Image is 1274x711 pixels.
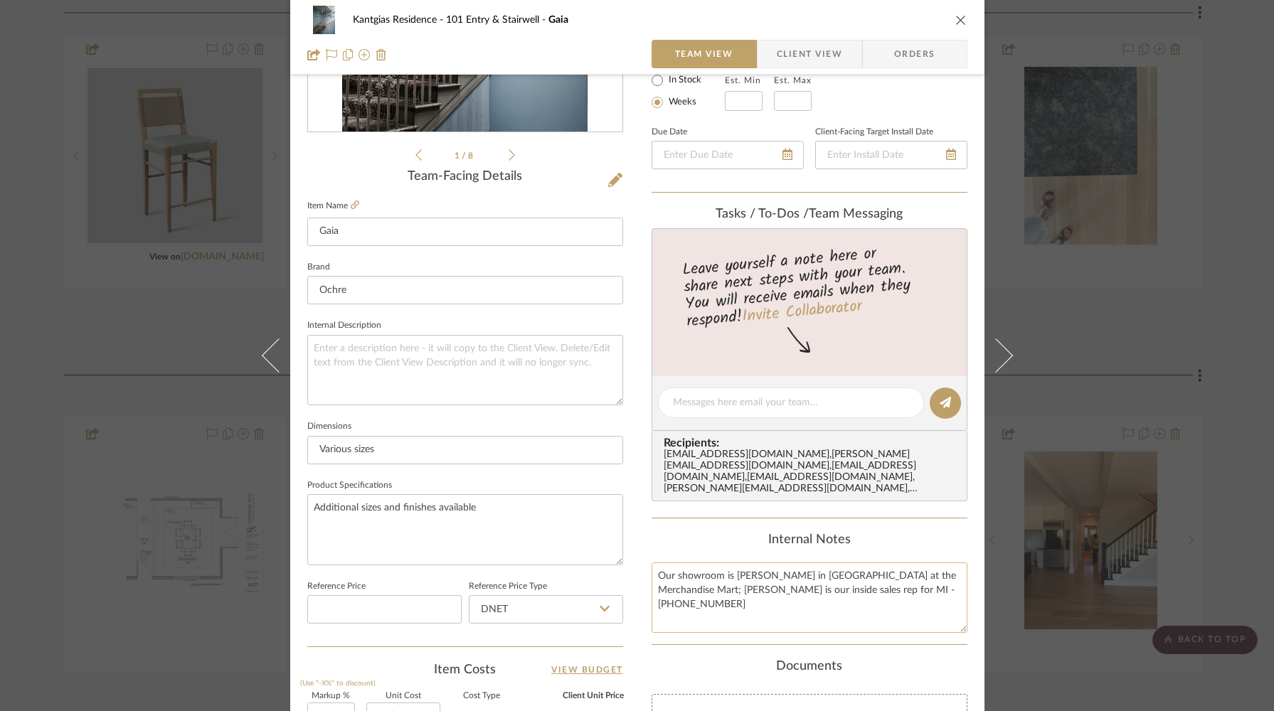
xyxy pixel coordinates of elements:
[675,40,733,68] span: Team View
[652,129,687,136] label: Due Date
[452,693,512,700] label: Cost Type
[652,141,804,169] input: Enter Due Date
[725,75,761,85] label: Est. Min
[307,200,359,212] label: Item Name
[366,693,440,700] label: Unit Cost
[815,129,933,136] label: Client-Facing Target Install Date
[652,533,967,548] div: Internal Notes
[307,693,355,700] label: Markup %
[548,15,568,25] span: Gaia
[777,40,842,68] span: Client View
[524,693,624,700] label: Client Unit Price
[307,169,623,185] div: Team-Facing Details
[740,294,862,330] a: Invite Collaborator
[774,75,812,85] label: Est. Max
[307,482,392,489] label: Product Specifications
[652,207,967,223] div: team Messaging
[307,264,330,271] label: Brand
[446,15,548,25] span: 101 Entry & Stairwell
[307,276,623,304] input: Enter Brand
[649,238,969,333] div: Leave yourself a note here or share next steps with your team. You will receive emails when they ...
[878,40,951,68] span: Orders
[955,14,967,26] button: close
[307,322,381,329] label: Internal Description
[307,436,623,464] input: Enter the dimensions of this item
[652,659,967,675] div: Documents
[716,208,809,220] span: Tasks / To-Dos /
[666,96,696,109] label: Weeks
[815,141,967,169] input: Enter Install Date
[307,661,623,678] div: Item Costs
[307,6,341,34] img: 98fad32d-7ad3-47e4-9c44-ea75e5066a9d_48x40.jpg
[666,74,701,87] label: In Stock
[462,151,468,160] span: /
[664,449,961,495] div: [EMAIL_ADDRESS][DOMAIN_NAME] , [PERSON_NAME][EMAIL_ADDRESS][DOMAIN_NAME] , [EMAIL_ADDRESS][DOMAIN...
[376,49,387,60] img: Remove from project
[652,71,725,111] mat-radio-group: Select item type
[469,583,547,590] label: Reference Price Type
[664,437,961,449] span: Recipients:
[307,583,366,590] label: Reference Price
[307,218,623,246] input: Enter Item Name
[551,661,623,678] a: View Budget
[468,151,475,160] span: 8
[307,423,351,430] label: Dimensions
[353,15,446,25] span: Kantgias Residence
[455,151,462,160] span: 1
